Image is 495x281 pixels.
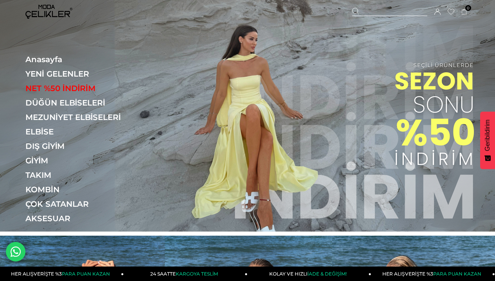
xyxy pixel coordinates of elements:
[25,156,133,165] a: GİYİM
[25,113,133,122] a: MEZUNİYET ELBİSELERİ
[176,271,218,277] span: KARGOYA TESLİM
[25,170,133,180] a: TAKIM
[25,185,133,194] a: KOMBİN
[25,84,133,93] a: NET %50 İNDİRİM
[433,271,481,277] span: PARA PUAN KAZAN
[62,271,110,277] span: PARA PUAN KAZAN
[25,214,133,223] a: AKSESUAR
[465,5,471,11] span: 0
[25,141,133,151] a: DIŞ GİYİM
[248,267,371,281] a: KOLAY VE HIZLIİADE & DEĞİŞİM!
[25,199,133,209] a: ÇOK SATANLAR
[308,271,347,277] span: İADE & DEĞİŞİM!
[371,267,495,281] a: HER ALIŞVERİŞTE %3PARA PUAN KAZAN
[480,112,495,169] button: Geribildirim - Show survey
[484,120,491,151] span: Geribildirim
[25,69,133,79] a: YENİ GELENLER
[25,55,133,64] a: Anasayfa
[124,267,247,281] a: 24 SAATTEKARGOYA TESLİM
[25,98,133,107] a: DÜĞÜN ELBİSELERİ
[461,9,467,15] a: 0
[25,5,72,19] img: logo
[25,127,133,136] a: ELBİSE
